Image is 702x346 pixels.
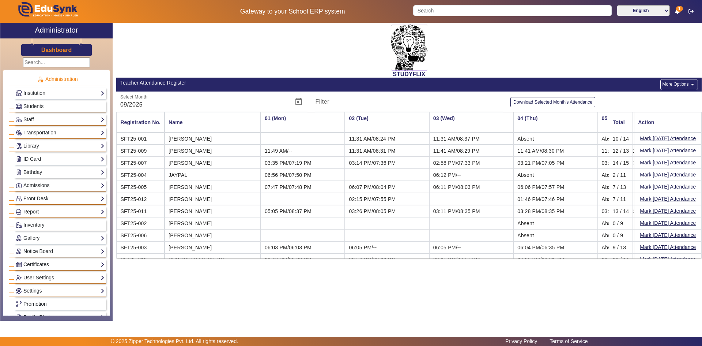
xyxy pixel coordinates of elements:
th: 04 (Thu) [513,112,597,133]
mat-header-cell: Action [634,112,702,133]
span: Absent [517,232,534,238]
span: 03:21 PM/07:05 PM [517,160,564,166]
mat-cell: SFT25-005 [116,181,165,193]
mat-cell: JAYPAL [165,169,261,181]
span: 03:14 PM/07:36 PM [349,160,396,166]
button: Open calendar [290,93,307,111]
a: Inventory [16,221,105,229]
th: 05 (Fri) [598,112,682,133]
span: 02:25 PM/07:57 PM [433,257,480,263]
span: Absent [602,196,618,202]
a: Terms of Service [546,336,591,346]
img: Inventory.png [16,222,22,228]
button: Mark [DATE] Attendance [639,255,697,264]
h2: STUDYFLIX [116,71,702,78]
img: Administration.png [37,76,44,83]
button: Mark [DATE] Attendance [639,134,697,143]
mat-cell: [PERSON_NAME] [165,133,261,145]
span: 06:11 PM/08:03 PM [433,184,480,190]
a: Students [16,102,105,111]
th: 01 (Mon) [261,112,345,133]
button: Mark [DATE] Attendance [639,146,697,155]
span: 03:28 PM/08:35 PM [517,208,564,214]
button: Mark [DATE] Attendance [639,207,697,216]
button: Mark [DATE] Attendance [639,170,697,179]
a: Promotion [16,300,105,308]
mat-cell: [PERSON_NAME] [165,229,261,241]
mat-cell: SFT25-009 [116,145,165,157]
img: Branchoperations.png [16,301,22,307]
span: 05:05 PM/08:37 PM [265,208,312,214]
mat-cell: 7 / 13 [609,181,633,193]
span: 06:05 PM/-- [433,245,461,250]
mat-label: Filter [315,98,329,105]
span: 03:35 PM/07:19 PM [265,160,312,166]
div: Teacher Attendance Register [120,79,405,87]
span: 1 [676,6,683,12]
h5: Gateway to your School ERP system [180,8,405,15]
span: 11:31 AM/08:37 PM [433,136,480,142]
span: 11:31 AM/08:24 PM [349,136,395,142]
button: Mark [DATE] Attendance [639,231,697,240]
span: 11:41 AM/08:29 PM [433,148,480,154]
mat-cell: 7 / 11 [609,193,633,205]
span: 11:49 AM/-- [265,148,292,154]
span: 06:07 PM/08:04 PM [349,184,396,190]
mat-cell: 14 / 15 [609,157,633,169]
mat-cell: SFT25-012 [116,193,165,205]
span: 11:31 AM/08:31 PM [349,148,395,154]
span: 06:56 PM/07:50 PM [265,172,312,178]
span: 06:03 PM/06:03 PM [265,245,312,250]
th: 02 (Tue) [345,112,429,133]
img: 2da83ddf-6089-4dce-a9e2-416746467bdd [391,25,427,71]
a: Privacy Policy [502,336,541,346]
mat-cell: [PERSON_NAME] [165,181,261,193]
mat-header-cell: Total [609,112,633,133]
span: 06:05 PM/-- [349,245,377,250]
mat-cell: PUSPANJALI KHATTRI [165,253,261,265]
span: 03:38 PM/08:32 PM [602,208,649,214]
mat-cell: SFT25-001 [116,133,165,145]
button: Download Selected Month's Attendance [510,97,595,107]
mat-cell: 13 / 14 [609,205,633,217]
span: 03:11 PM/08:35 PM [433,208,480,214]
p: Administration [9,75,106,83]
button: Mark [DATE] Attendance [639,194,697,204]
span: Absent [602,172,618,178]
mat-header-cell: Name [165,112,261,133]
span: Absent [602,232,618,238]
mat-cell: [PERSON_NAME] [165,241,261,253]
mat-cell: SFT25-004 [116,169,165,181]
h2: Administrator [35,26,78,34]
mat-cell: 9 / 13 [609,241,633,253]
mat-cell: SFT25-010 [116,253,165,265]
mat-icon: arrow_drop_down [689,81,696,88]
mat-header-cell: Registration No. [116,112,165,133]
span: Promotion [23,301,47,307]
mat-cell: SFT25-003 [116,241,165,253]
mat-cell: 12 / 13 [609,145,633,157]
a: Dashboard [41,46,72,54]
button: Mark [DATE] Attendance [639,182,697,191]
span: Absent [517,136,534,142]
input: Search [413,5,611,16]
mat-cell: [PERSON_NAME] [165,205,261,217]
span: Students [23,103,44,109]
th: 03 (Wed) [429,112,513,133]
mat-cell: [PERSON_NAME] [165,193,261,205]
span: Absent [602,220,618,226]
input: Search... [23,57,90,67]
mat-cell: [PERSON_NAME] [165,157,261,169]
mat-cell: 0 / 9 [609,229,633,241]
span: 11:41 AM/08:13 PM [602,148,648,154]
span: Absent [602,136,618,142]
mat-cell: 0 / 9 [609,217,633,229]
h3: Dashboard [41,46,72,53]
mat-cell: 10 / 14 [609,133,633,145]
button: Mark [DATE] Attendance [639,158,697,167]
span: 03:26 PM/08:05 PM [349,208,396,214]
img: Students.png [16,104,22,109]
span: 07:47 PM/07:48 PM [265,184,312,190]
mat-cell: [PERSON_NAME] [165,217,261,229]
a: Administrator [0,23,113,38]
